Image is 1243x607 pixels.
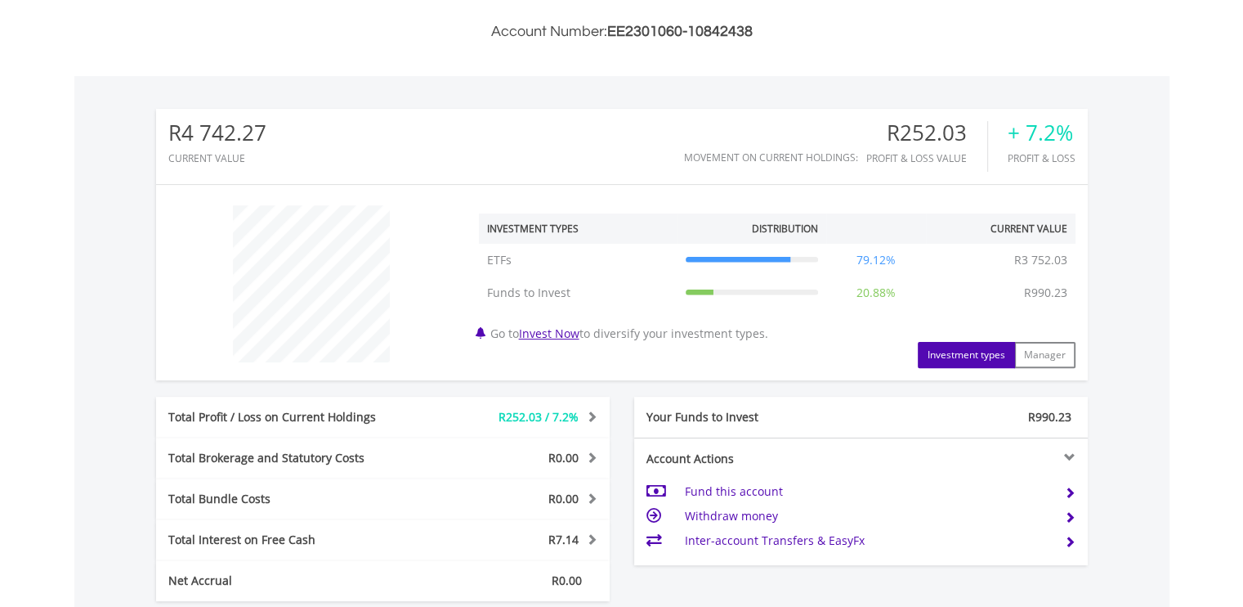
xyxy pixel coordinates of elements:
[752,222,818,236] div: Distribution
[548,450,579,465] span: R0.00
[168,153,266,164] div: CURRENT VALUE
[918,342,1015,368] button: Investment types
[607,24,753,39] span: EE2301060-10842438
[1014,342,1075,368] button: Manager
[866,121,987,145] div: R252.03
[156,532,421,548] div: Total Interest on Free Cash
[156,409,421,425] div: Total Profit / Loss on Current Holdings
[634,451,861,467] div: Account Actions
[684,504,1051,528] td: Withdraw money
[1028,409,1071,425] span: R990.23
[479,277,677,309] td: Funds to Invest
[684,152,858,163] div: Movement on Current Holdings:
[479,244,677,277] td: ETFs
[467,197,1088,368] div: Go to to diversify your investment types.
[866,153,987,164] div: Profit & Loss Value
[1008,121,1075,145] div: + 7.2%
[156,20,1088,43] h3: Account Number:
[156,573,421,589] div: Net Accrual
[634,409,861,425] div: Your Funds to Invest
[684,479,1051,504] td: Fund this account
[479,214,677,244] th: Investment Types
[1016,277,1075,309] td: R990.23
[168,121,266,145] div: R4 742.27
[519,326,579,341] a: Invest Now
[552,573,582,588] span: R0.00
[548,532,579,547] span: R7.14
[826,277,926,309] td: 20.88%
[1008,153,1075,164] div: Profit & Loss
[156,491,421,507] div: Total Bundle Costs
[499,409,579,425] span: R252.03 / 7.2%
[826,244,926,277] td: 79.12%
[548,491,579,506] span: R0.00
[926,214,1075,244] th: Current Value
[1006,244,1075,277] td: R3 752.03
[156,450,421,466] div: Total Brokerage and Statutory Costs
[684,528,1051,553] td: Inter-account Transfers & EasyFx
